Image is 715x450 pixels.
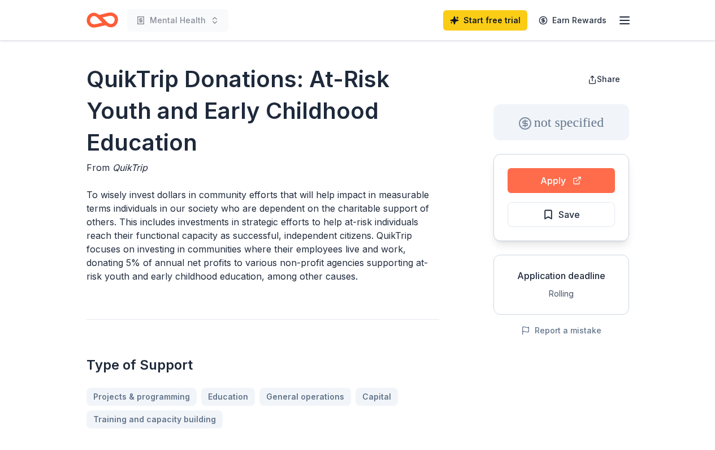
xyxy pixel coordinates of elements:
h2: Type of Support [86,356,439,374]
a: Education [201,388,255,406]
button: Apply [508,168,615,193]
button: Report a mistake [521,324,601,337]
a: Start free trial [443,10,527,31]
span: QuikTrip [112,162,148,173]
a: General operations [259,388,351,406]
div: not specified [493,104,629,140]
div: Application deadline [503,269,619,282]
h1: QuikTrip Donations: At-Risk Youth and Early Childhood Education [86,63,439,158]
div: From [86,161,439,174]
span: Save [558,207,580,222]
div: Rolling [503,287,619,301]
a: Training and capacity building [86,410,223,428]
a: Home [86,7,118,33]
span: Share [597,74,620,84]
p: To wisely invest dollars in community efforts that will help impact in measurable terms individua... [86,188,439,283]
button: Save [508,202,615,227]
a: Earn Rewards [532,10,613,31]
button: Mental Health [127,9,228,32]
a: Projects & programming [86,388,197,406]
a: Capital [356,388,398,406]
span: Mental Health [150,14,206,27]
button: Share [579,68,629,91]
